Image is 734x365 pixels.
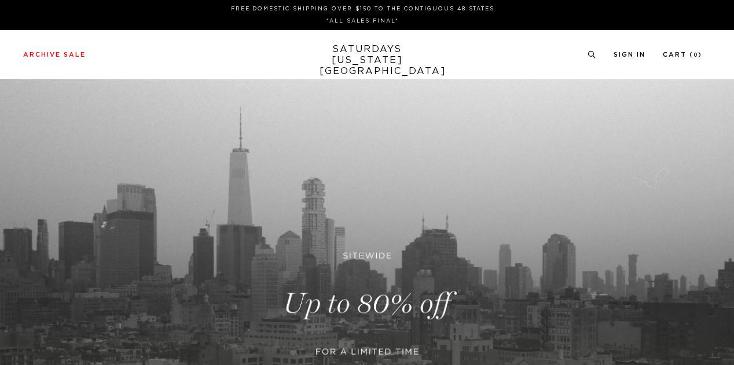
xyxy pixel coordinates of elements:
a: Sign In [614,51,645,58]
a: SATURDAYS[US_STATE][GEOGRAPHIC_DATA] [320,44,415,77]
a: Archive Sale [23,51,86,58]
small: 0 [693,53,698,58]
p: *ALL SALES FINAL* [28,17,698,25]
p: FREE DOMESTIC SHIPPING OVER $150 TO THE CONTIGUOUS 48 STATES [28,5,698,13]
a: Cart (0) [663,51,702,58]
